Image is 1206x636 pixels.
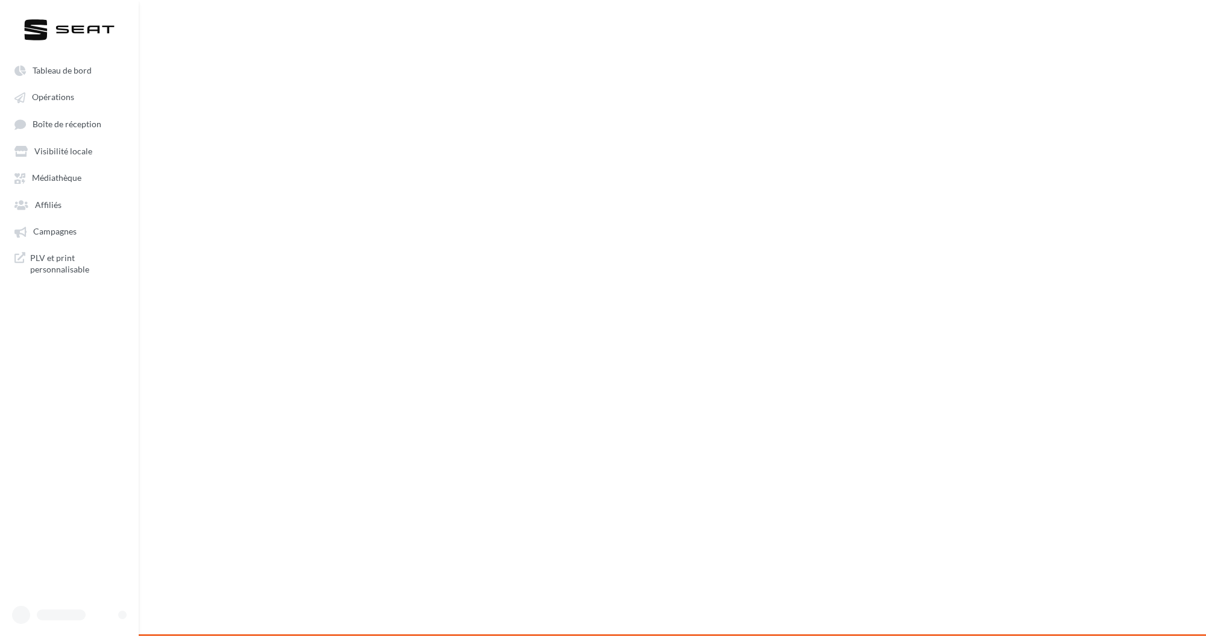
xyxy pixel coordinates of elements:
[7,113,131,135] a: Boîte de réception
[32,92,74,102] span: Opérations
[33,65,92,75] span: Tableau de bord
[7,140,131,162] a: Visibilité locale
[7,220,131,242] a: Campagnes
[7,59,131,81] a: Tableau de bord
[34,146,92,156] span: Visibilité locale
[33,227,77,237] span: Campagnes
[7,194,131,215] a: Affiliés
[33,119,101,129] span: Boîte de réception
[7,86,131,107] a: Opérations
[32,173,81,183] span: Médiathèque
[35,200,62,210] span: Affiliés
[7,247,131,280] a: PLV et print personnalisable
[30,252,124,275] span: PLV et print personnalisable
[7,166,131,188] a: Médiathèque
